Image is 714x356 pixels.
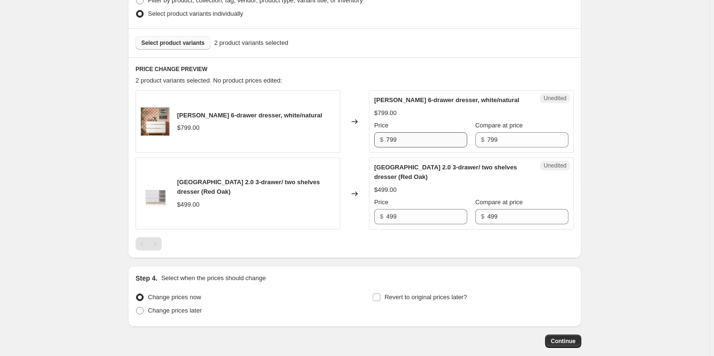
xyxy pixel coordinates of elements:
span: Unedited [544,162,567,169]
button: Continue [545,335,581,348]
span: Change prices now [148,293,201,301]
nav: Pagination [136,237,162,251]
span: $ [481,213,484,220]
span: Compare at price [475,199,523,206]
span: Unedited [544,94,567,102]
span: [GEOGRAPHIC_DATA] 2.0 3-drawer/ two shelves dresser (Red Oak) [374,164,517,180]
span: Select product variants individually [148,10,243,17]
h6: PRICE CHANGE PREVIEW [136,65,574,73]
div: $499.00 [177,200,199,209]
span: $ [380,213,383,220]
span: 2 product variants selected. No product prices edited: [136,77,282,84]
div: $799.00 [177,123,199,133]
span: 2 product variants selected [214,38,288,48]
span: Change prices later [148,307,202,314]
span: Revert to original prices later? [385,293,467,301]
span: Continue [551,337,576,345]
span: [PERSON_NAME] 6-drawer dresser, white/natural [177,112,322,119]
img: dadada-bliss-6-drawer-dresser-white-natural-35282863489201_80x.jpg [141,107,169,136]
span: [PERSON_NAME] 6-drawer dresser, white/natural [374,96,519,104]
span: $ [380,136,383,143]
p: Select when the prices should change [161,273,266,283]
span: Select product variants [141,39,205,47]
span: [GEOGRAPHIC_DATA] 2.0 3-drawer/ two shelves dresser (Red Oak) [177,178,320,195]
h2: Step 4. [136,273,157,283]
span: Price [374,122,388,129]
div: $499.00 [374,185,397,195]
div: $799.00 [374,108,397,118]
span: $ [481,136,484,143]
img: dadada-central-park-2-0-3-drawer-two-shelves-dresser-35310813184177_80x.jpg [141,179,169,208]
button: Select product variants [136,36,210,50]
span: Price [374,199,388,206]
span: Compare at price [475,122,523,129]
